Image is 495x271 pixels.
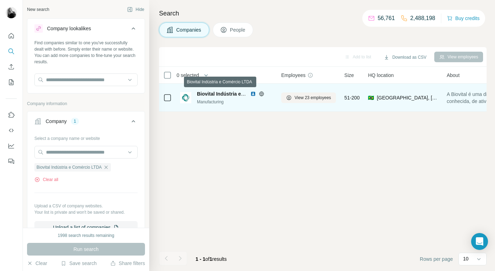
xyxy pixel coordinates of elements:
button: Company lookalikes [27,20,145,40]
button: My lists [6,76,17,89]
button: Clear [27,260,47,267]
span: Companies [176,26,202,33]
button: Search [6,45,17,58]
button: Hide [122,4,149,15]
button: Quick start [6,30,17,42]
span: Biovital Indústria e Comércio LTDA [197,91,279,97]
h4: Search [159,8,487,18]
button: Dashboard [6,140,17,152]
span: 0 selected [177,72,199,79]
span: View 23 employees [295,95,331,101]
div: New search [27,6,49,13]
button: Buy credits [447,13,480,23]
span: Employees [281,72,305,79]
p: Your list is private and won't be saved or shared. [34,209,138,215]
span: Rows per page [420,256,453,263]
button: Feedback [6,155,17,168]
span: HQ location [368,72,394,79]
p: Company information [27,101,145,107]
button: View 23 employees [281,92,336,103]
span: 1 - 1 [196,256,205,262]
span: 1 [210,256,212,262]
span: 🇧🇷 [368,94,374,101]
p: 2,488,198 [410,14,435,22]
div: Find companies similar to one you've successfully dealt with before. Simply enter their name or w... [34,40,138,65]
span: About [447,72,460,79]
div: Open Intercom Messenger [471,233,488,250]
p: 56,761 [378,14,395,22]
span: Biovital Indústria e Comércio LTDA [37,164,102,170]
span: of [205,256,210,262]
span: [GEOGRAPHIC_DATA], [GEOGRAPHIC_DATA] [377,94,438,101]
span: 51-200 [344,94,360,101]
button: Share filters [110,260,145,267]
div: Manufacturing [197,99,273,105]
button: Enrich CSV [6,60,17,73]
button: Use Surfe on LinkedIn [6,109,17,121]
img: LinkedIn logo [250,91,256,97]
img: Logo of Biovital Indústria e Comércio LTDA [180,92,191,103]
button: Download as CSV [379,52,431,63]
button: Save search [61,260,97,267]
div: 1998 search results remaining [58,232,114,239]
p: 10 [463,255,469,262]
button: Company1 [27,113,145,133]
div: Select a company name or website [34,133,138,142]
button: Use Surfe API [6,124,17,137]
div: Company [46,118,67,125]
span: People [230,26,246,33]
div: Company lookalikes [47,25,91,32]
button: Upload a list of companies [34,221,138,234]
div: 1 [71,118,79,124]
img: Avatar [6,7,17,18]
span: results [196,256,227,262]
p: Upload a CSV of company websites. [34,203,138,209]
button: Clear all [34,176,58,183]
span: Size [344,72,354,79]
